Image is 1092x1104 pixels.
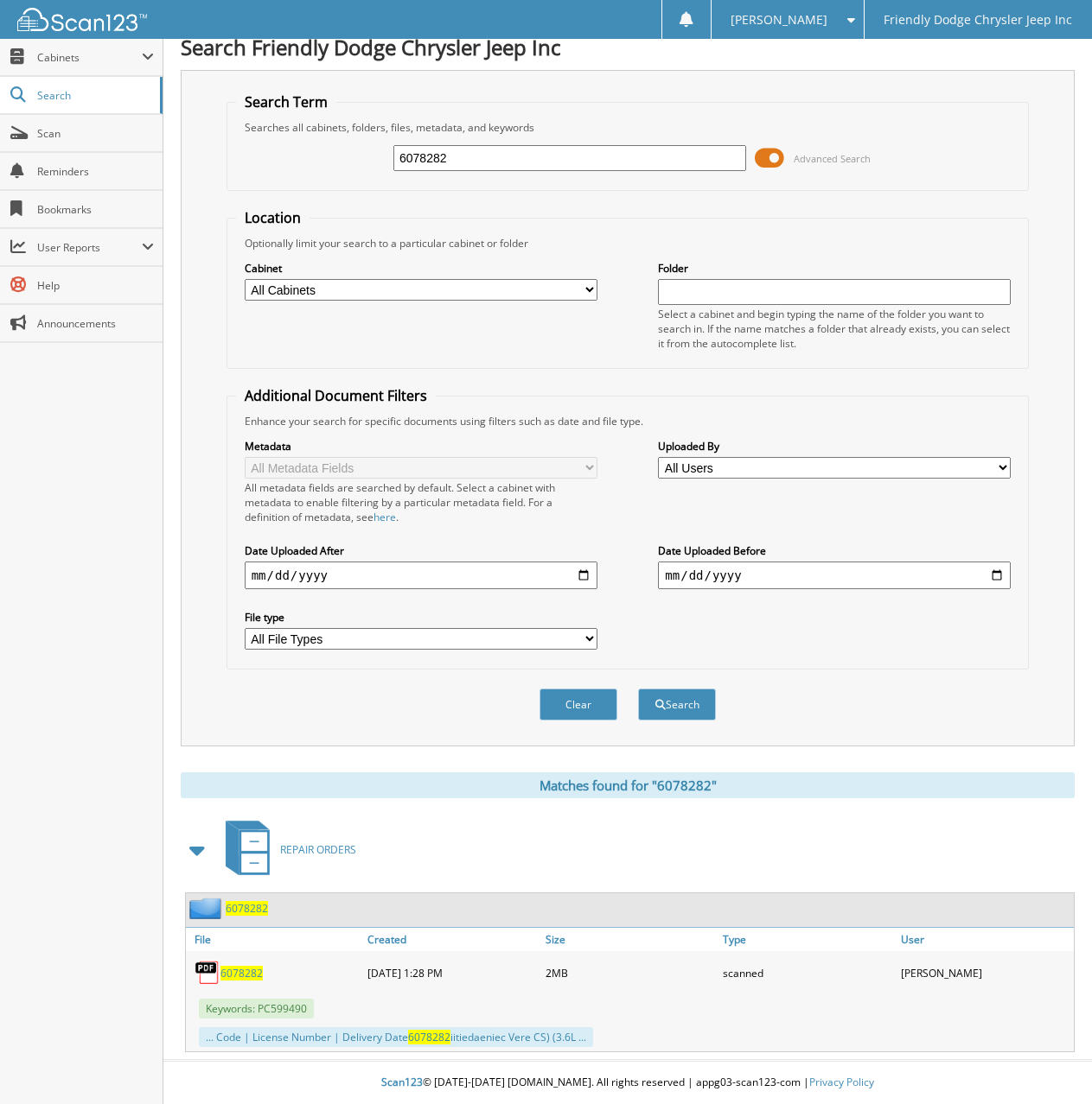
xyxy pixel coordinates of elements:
[236,386,436,405] legend: Additional Document Filters
[897,928,1074,951] a: User
[163,1062,1092,1104] div: © [DATE]-[DATE] [DOMAIN_NAME]. All rights reserved | appg03-scan123-com |
[189,898,226,919] img: folder2.png
[809,1075,874,1089] a: Privacy Policy
[245,610,597,625] label: File type
[236,236,1020,251] div: Optionally limit your search to a particular cabinet or folder
[541,955,718,990] div: 2MB
[658,307,1011,351] div: Select a cabinet and begin typing the name of the folder you want to search in. If the name match...
[658,261,1011,276] label: Folder
[638,688,716,720] button: Search
[236,414,1020,428] div: Enhance your search for specific documents using filters such as date and file type.
[658,562,1011,589] input: end
[37,316,154,331] span: Announcements
[236,208,310,227] legend: Location
[37,278,154,293] span: Help
[236,120,1020,135] div: Searches all cabinets, folders, files, metadata, and keywords
[718,928,896,951] a: Type
[363,928,540,951] a: Created
[897,955,1074,990] div: [PERSON_NAME]
[37,202,154,217] span: Bookmarks
[199,999,314,1018] span: Keywords: PC599490
[1006,1021,1092,1104] iframe: Chat Widget
[658,439,1011,454] label: Uploaded By
[794,152,871,165] span: Advanced Search
[658,543,1011,558] label: Date Uploaded Before
[363,955,540,990] div: [DATE] 1:28 PM
[17,8,147,31] img: scan123-logo-white.svg
[408,1030,450,1044] span: 6078282
[181,772,1075,798] div: Matches found for "6078282"
[718,955,896,990] div: scanned
[37,50,142,65] span: Cabinets
[220,966,263,980] a: 6078282
[37,240,142,255] span: User Reports
[37,164,154,179] span: Reminders
[884,15,1072,25] span: Friendly Dodge Chrysler Jeep Inc
[37,126,154,141] span: Scan
[236,92,336,111] legend: Search Term
[37,88,151,103] span: Search
[540,688,617,720] button: Clear
[245,261,597,276] label: Cabinet
[245,562,597,589] input: start
[245,439,597,454] label: Metadata
[195,960,220,986] img: PDF.png
[245,480,597,524] div: All metadata fields are searched by default. Select a cabinet with metadata to enable filtering b...
[245,543,597,558] label: Date Uploaded After
[215,815,356,884] a: REPAIR ORDERS
[226,901,268,916] a: 6078282
[199,1027,593,1047] div: ... Code | License Number | Delivery Date iitiedaeniec Vere CS) (3.6L ...
[186,928,363,951] a: File
[181,33,1075,61] h1: Search Friendly Dodge Chrysler Jeep Inc
[731,15,827,25] span: [PERSON_NAME]
[374,510,396,524] a: here
[541,928,718,951] a: Size
[381,1075,423,1089] span: Scan123
[280,842,356,857] span: REPAIR ORDERS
